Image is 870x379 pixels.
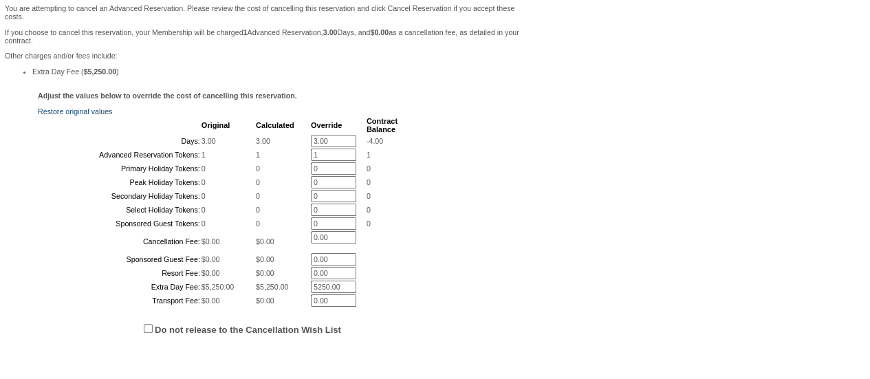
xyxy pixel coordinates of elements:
[367,219,371,228] span: 0
[38,107,112,116] a: Restore original values
[367,178,371,186] span: 0
[39,176,200,188] td: Peak Holiday Tokens:
[367,137,383,145] span: -4.00
[256,121,294,129] b: Calculated
[367,206,371,214] span: 0
[367,192,371,200] span: 0
[38,91,297,100] b: Adjust the values below to override the cost of cancelling this reservation.
[256,164,260,173] span: 0
[202,255,220,263] span: $0.00
[39,281,200,293] td: Extra Day Fee:
[155,325,341,335] label: Do not release to the Cancellation Wish List
[256,255,274,263] span: $0.00
[39,267,200,279] td: Resort Fee:
[256,296,274,305] span: $0.00
[202,206,206,214] span: 0
[202,192,206,200] span: 0
[256,206,260,214] span: 0
[243,28,248,36] b: 1
[5,4,528,76] span: Other charges and/or fees include:
[202,296,220,305] span: $0.00
[256,151,260,159] span: 1
[202,178,206,186] span: 0
[367,164,371,173] span: 0
[84,67,116,76] b: $5,250.00
[202,121,230,129] b: Original
[256,283,288,291] span: $5,250.00
[256,219,260,228] span: 0
[311,121,342,129] b: Override
[39,204,200,216] td: Select Holiday Tokens:
[39,231,200,252] td: Cancellation Fee:
[323,28,338,36] b: 3.00
[202,137,216,145] span: 3.00
[202,237,220,246] span: $0.00
[370,28,389,36] b: $0.00
[256,178,260,186] span: 0
[39,162,200,175] td: Primary Holiday Tokens:
[256,137,270,145] span: 3.00
[5,4,528,21] p: You are attempting to cancel an Advanced Reservation. Please review the cost of cancelling this r...
[202,269,220,277] span: $0.00
[202,219,206,228] span: 0
[39,294,200,307] td: Transport Fee:
[39,135,200,147] td: Days:
[202,164,206,173] span: 0
[202,283,234,291] span: $5,250.00
[39,190,200,202] td: Secondary Holiday Tokens:
[39,149,200,161] td: Advanced Reservation Tokens:
[202,151,206,159] span: 1
[5,28,528,45] p: If you choose to cancel this reservation, your Membership will be charged Advanced Reservation, D...
[39,253,200,266] td: Sponsored Guest Fee:
[256,269,274,277] span: $0.00
[256,192,260,200] span: 0
[32,67,528,76] li: Extra Day Fee ( )
[367,151,371,159] span: 1
[39,217,200,230] td: Sponsored Guest Tokens:
[367,117,398,133] b: Contract Balance
[256,237,274,246] span: $0.00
